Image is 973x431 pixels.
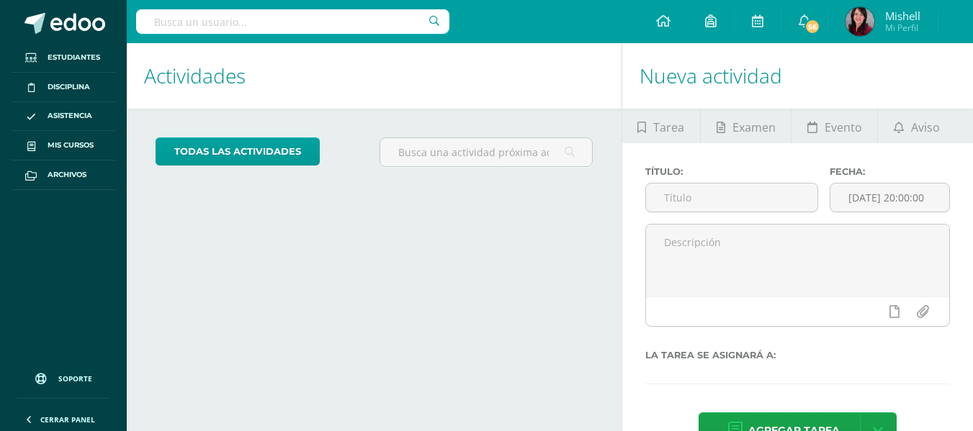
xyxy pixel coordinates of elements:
[646,183,817,212] input: Título
[48,140,94,151] span: Mis cursos
[640,43,956,109] h1: Nueva actividad
[830,183,949,212] input: Fecha de entrega
[622,109,700,143] a: Tarea
[885,9,920,23] span: Mishell
[830,166,950,177] label: Fecha:
[48,81,90,93] span: Disciplina
[58,373,92,384] span: Soporte
[825,110,862,145] span: Evento
[12,131,115,160] a: Mis cursos
[701,109,791,143] a: Examen
[645,166,818,177] label: Título:
[17,359,109,394] a: Soporte
[885,22,920,34] span: Mi Perfil
[653,110,684,145] span: Tarea
[804,19,820,35] span: 56
[48,169,86,181] span: Archivos
[380,138,591,166] input: Busca una actividad próxima aquí...
[846,7,874,36] img: cbe9f6b4582f730b6d53534ef3a95a26.png
[12,73,115,102] a: Disciplina
[645,350,950,360] label: La tarea se asignará a:
[911,110,940,145] span: Aviso
[12,102,115,132] a: Asistencia
[144,43,604,109] h1: Actividades
[792,109,877,143] a: Evento
[12,160,115,190] a: Archivos
[156,137,320,165] a: todas las Actividades
[136,9,449,34] input: Busca un usuario...
[48,52,100,63] span: Estudiantes
[48,110,92,122] span: Asistencia
[40,414,95,425] span: Cerrar panel
[732,110,776,145] span: Examen
[878,109,955,143] a: Aviso
[12,43,115,73] a: Estudiantes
